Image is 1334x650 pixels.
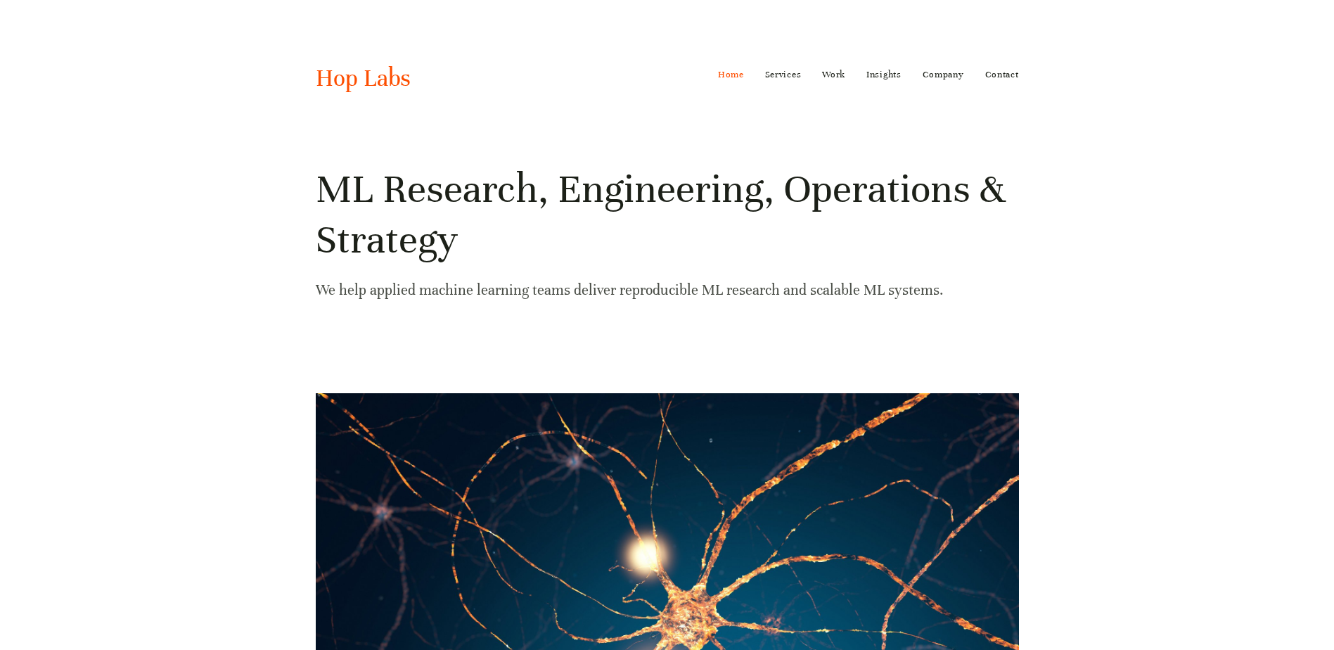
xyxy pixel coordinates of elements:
p: We help applied machine learning teams deliver reproducible ML research and scalable ML systems. [316,278,1019,302]
a: Insights [866,63,902,86]
a: Home [718,63,744,86]
a: Hop Labs [316,63,411,93]
a: Work [822,63,845,86]
h1: ML Research, Engineering, Operations & Strategy [316,164,1019,265]
a: Company [923,63,964,86]
a: Services [765,63,802,86]
a: Contact [985,63,1019,86]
